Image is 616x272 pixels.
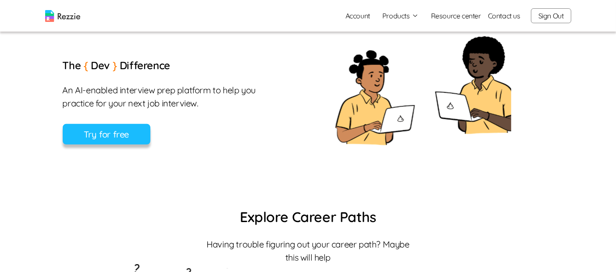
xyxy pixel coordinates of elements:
[488,11,520,21] a: Contact us
[63,57,308,73] p: The Dev Difference
[63,84,260,110] p: An AI-enabled interview prep platform to help you practice for your next job interview.
[113,59,117,72] span: }
[204,238,412,264] p: Having trouble figuring out your career path? Maybe this will help
[45,10,80,22] img: logo
[431,11,481,21] a: Resource center
[329,31,511,150] img: dev difference
[63,124,150,145] button: Try for free
[63,129,150,138] a: Try for free
[338,7,377,25] a: Account
[84,59,88,72] span: {
[531,8,571,23] button: Sign Out
[63,206,554,227] p: Explore Career Paths
[382,11,419,21] button: Products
